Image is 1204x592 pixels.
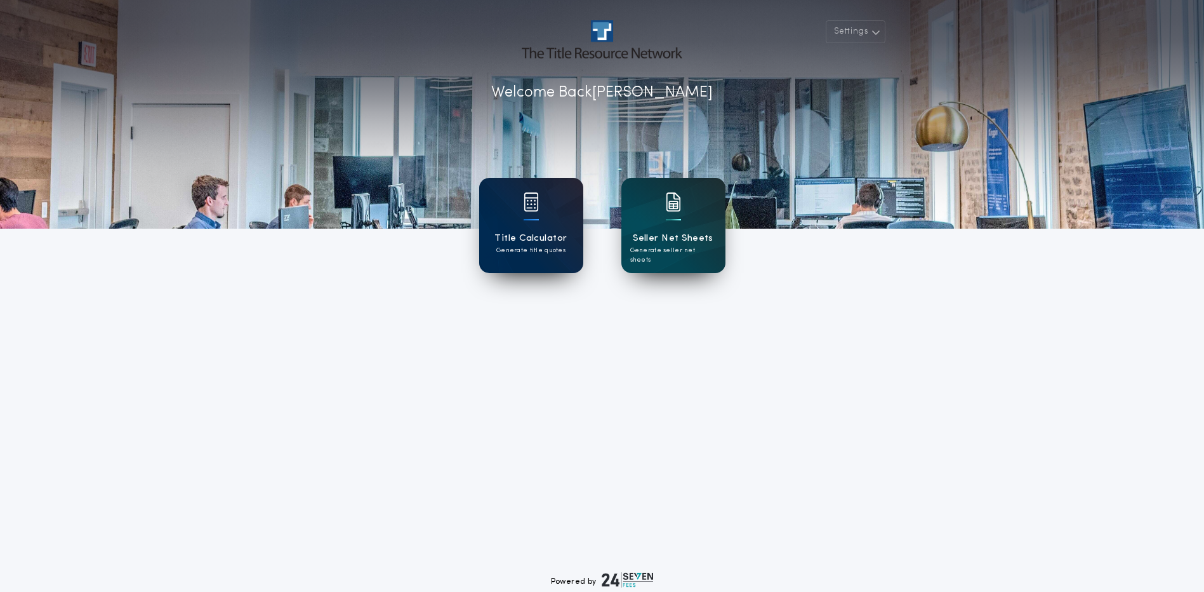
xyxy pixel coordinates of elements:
[494,231,567,246] h1: Title Calculator
[826,20,885,43] button: Settings
[621,178,725,273] a: card iconSeller Net SheetsGenerate seller net sheets
[551,572,654,588] div: Powered by
[633,231,713,246] h1: Seller Net Sheets
[491,81,713,104] p: Welcome Back [PERSON_NAME]
[602,572,654,588] img: logo
[522,20,682,58] img: account-logo
[630,246,717,265] p: Generate seller net sheets
[496,246,566,255] p: Generate title quotes
[666,192,681,212] img: card icon
[524,192,539,212] img: card icon
[479,178,583,273] a: card iconTitle CalculatorGenerate title quotes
